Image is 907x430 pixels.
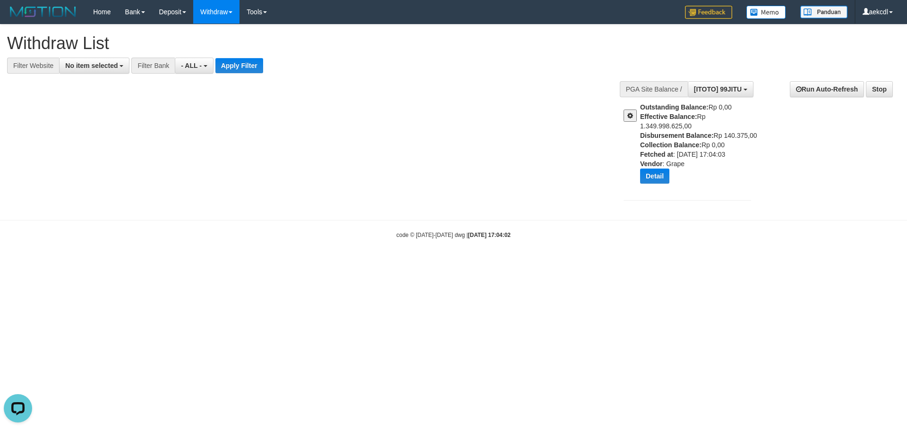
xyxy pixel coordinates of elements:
[800,6,847,18] img: panduan.png
[640,102,758,191] div: Rp 0,00 Rp 1.349.998.625,00 Rp 140.375,00 Rp 0,00 : [DATE] 17:04:03 : Grape
[640,141,702,149] b: Collection Balance:
[640,151,673,158] b: Fetched at
[181,62,202,69] span: - ALL -
[620,81,688,97] div: PGA Site Balance /
[4,4,32,32] button: Open LiveChat chat widget
[640,169,669,184] button: Detail
[640,103,709,111] b: Outstanding Balance:
[59,58,129,74] button: No item selected
[7,58,59,74] div: Filter Website
[640,160,662,168] b: Vendor
[688,81,753,97] button: [ITOTO] 99JITU
[468,232,511,238] strong: [DATE] 17:04:02
[396,232,511,238] small: code © [DATE]-[DATE] dwg |
[175,58,213,74] button: - ALL -
[866,81,893,97] a: Stop
[7,5,79,19] img: MOTION_logo.png
[746,6,786,19] img: Button%20Memo.svg
[7,34,595,53] h1: Withdraw List
[65,62,118,69] span: No item selected
[685,6,732,19] img: Feedback.jpg
[694,85,742,93] span: [ITOTO] 99JITU
[215,58,263,73] button: Apply Filter
[640,113,697,120] b: Effective Balance:
[131,58,175,74] div: Filter Bank
[640,132,714,139] b: Disbursement Balance:
[790,81,864,97] a: Run Auto-Refresh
